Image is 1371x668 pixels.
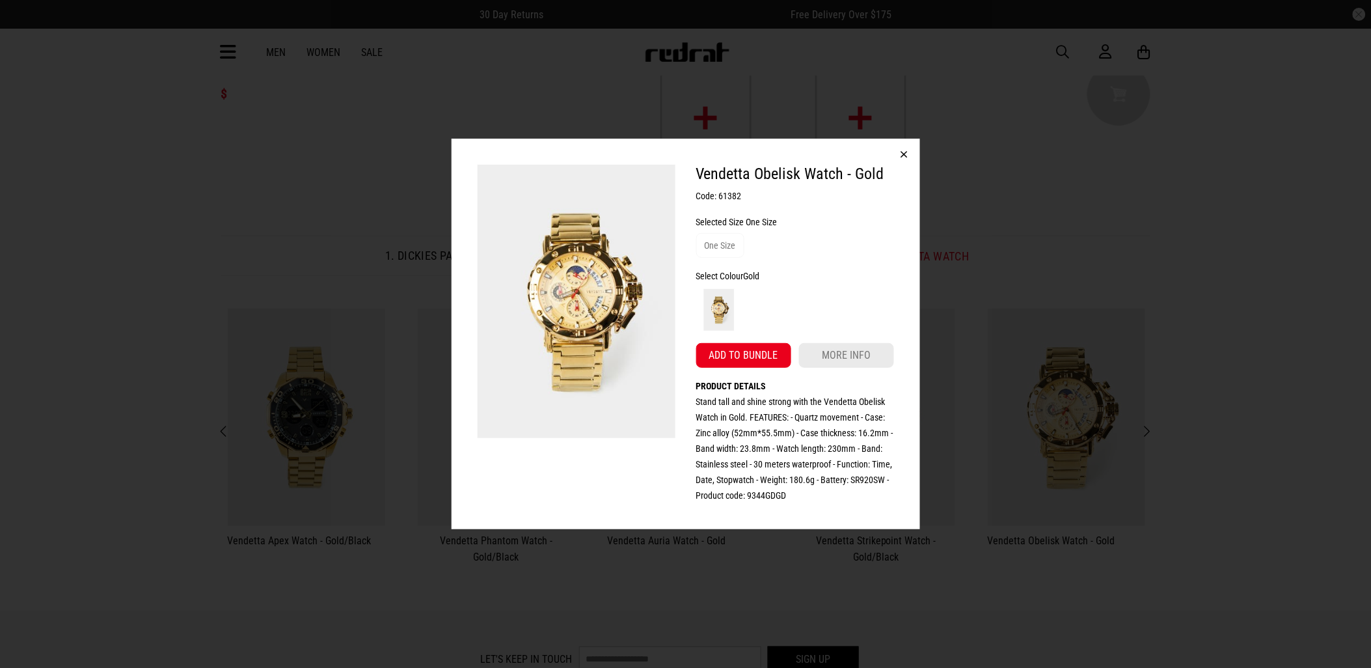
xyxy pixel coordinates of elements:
[705,238,736,253] div: One Size
[696,165,894,183] h2: Vendetta Obelisk Watch - Gold
[744,271,760,281] span: Gold
[698,289,740,331] img: Gold
[696,268,894,284] div: Select Colour
[746,217,778,227] span: One Size
[10,5,49,44] button: Open LiveChat chat widget
[696,394,894,503] p: Stand tall and shine strong with the Vendetta Obelisk Watch in Gold. FEATURES: - Quartz movement ...
[696,378,894,394] h4: Product details
[799,343,894,368] a: More info
[696,214,894,230] div: Selected Size
[478,165,675,438] img: Vendetta Obelisk Watch - Gold in Gold
[696,343,791,368] button: Add to bundle
[696,188,894,204] h3: Code: 61382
